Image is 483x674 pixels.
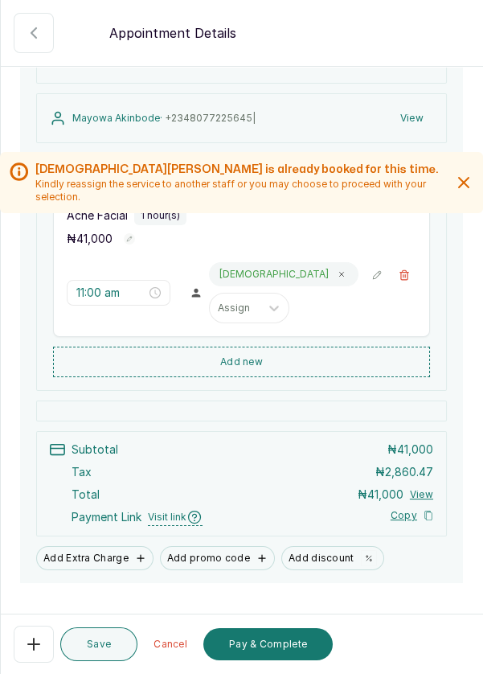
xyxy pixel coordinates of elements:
[160,546,275,570] button: Add promo code
[358,487,403,503] p: ₦
[53,347,430,377] button: Add new
[144,628,197,660] button: Cancel
[391,509,433,522] button: Copy
[109,23,236,43] p: Appointment Details
[72,112,256,125] p: Mayowa Akinbode ·
[387,442,433,458] p: ₦
[36,546,153,570] button: Add Extra Charge
[165,112,256,124] span: +234 8077225645 |
[203,628,333,660] button: Pay & Complete
[148,509,203,526] span: Visit link
[72,464,92,480] p: Tax
[391,104,433,133] button: View
[375,464,433,480] p: ₦
[72,487,100,503] p: Total
[67,231,113,247] p: ₦
[367,487,403,501] span: 41,000
[281,546,384,570] button: Add discount
[397,442,433,456] span: 41,000
[76,284,146,302] input: Select time
[76,232,113,245] span: 41,000
[219,268,329,281] p: [DEMOGRAPHIC_DATA]
[72,509,141,526] span: Payment Link
[35,162,448,178] h2: [DEMOGRAPHIC_DATA][PERSON_NAME] is already booked for this time.
[35,178,448,203] p: Kindly reassign the service to another staff or you may choose to proceed with your selection.
[385,465,433,479] span: 2,860.47
[60,627,137,661] button: Save
[72,442,118,458] p: Subtotal
[410,488,433,501] button: View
